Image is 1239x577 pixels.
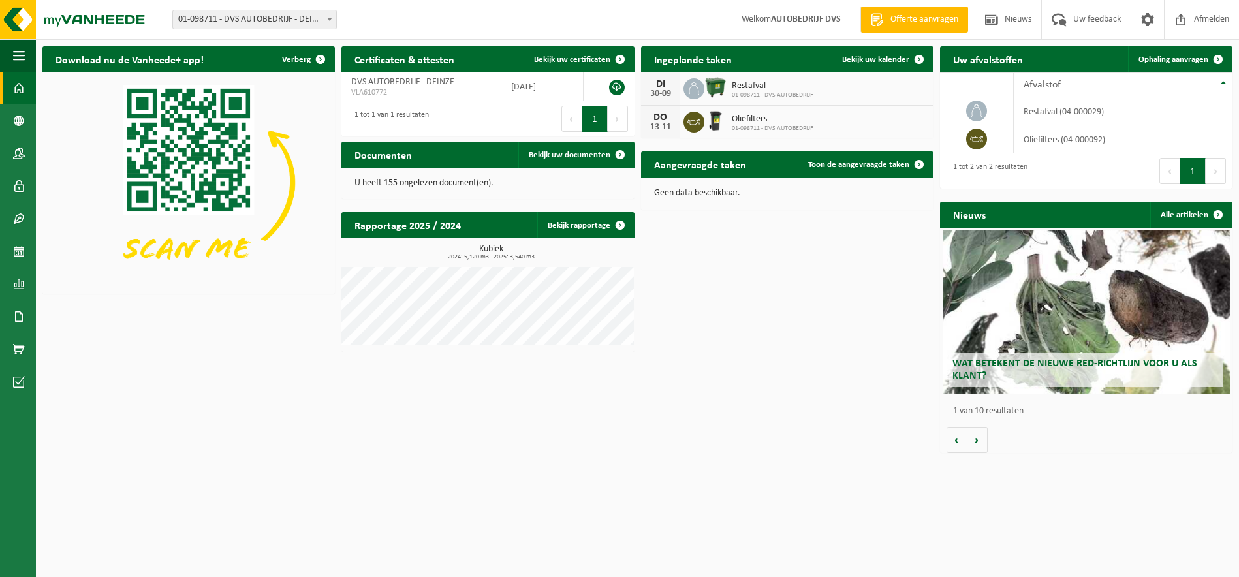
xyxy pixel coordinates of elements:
[1014,97,1232,125] td: restafval (04-000029)
[1128,46,1231,72] a: Ophaling aanvragen
[704,110,727,132] img: WB-0240-HPE-BK-01
[940,46,1036,72] h2: Uw afvalstoffen
[832,46,932,72] a: Bekijk uw kalender
[1014,125,1232,153] td: oliefilters (04-000092)
[272,46,334,72] button: Verberg
[952,358,1197,381] span: Wat betekent de nieuwe RED-richtlijn voor u als klant?
[1180,158,1206,184] button: 1
[1150,202,1231,228] a: Alle artikelen
[940,202,999,227] h2: Nieuws
[608,106,628,132] button: Next
[1159,158,1180,184] button: Previous
[648,79,674,89] div: DI
[967,427,988,453] button: Volgende
[341,212,474,238] h2: Rapportage 2025 / 2024
[704,76,727,99] img: WB-1100-HPE-GN-01
[648,123,674,132] div: 13-11
[947,427,967,453] button: Vorige
[42,46,217,72] h2: Download nu de Vanheede+ app!
[348,104,429,133] div: 1 tot 1 van 1 resultaten
[798,151,932,178] a: Toon de aangevraagde taken
[524,46,633,72] a: Bekijk uw certificaten
[348,245,634,260] h3: Kubiek
[842,55,909,64] span: Bekijk uw kalender
[351,77,454,87] span: DVS AUTOBEDRIJF - DEINZE
[534,55,610,64] span: Bekijk uw certificaten
[42,72,335,292] img: Download de VHEPlus App
[887,13,962,26] span: Offerte aanvragen
[1138,55,1208,64] span: Ophaling aanvragen
[943,230,1229,394] a: Wat betekent de nieuwe RED-richtlijn voor u als klant?
[341,142,425,167] h2: Documenten
[860,7,968,33] a: Offerte aanvragen
[537,212,633,238] a: Bekijk rapportage
[654,189,920,198] p: Geen data beschikbaar.
[518,142,633,168] a: Bekijk uw documenten
[1206,158,1226,184] button: Next
[771,14,841,24] strong: AUTOBEDRIJF DVS
[953,407,1226,416] p: 1 van 10 resultaten
[732,81,813,91] span: Restafval
[348,254,634,260] span: 2024: 5,120 m3 - 2025: 3,540 m3
[582,106,608,132] button: 1
[341,46,467,72] h2: Certificaten & attesten
[501,72,584,101] td: [DATE]
[1024,80,1061,90] span: Afvalstof
[561,106,582,132] button: Previous
[641,151,759,177] h2: Aangevraagde taken
[732,125,813,133] span: 01-098711 - DVS AUTOBEDRIJF
[641,46,745,72] h2: Ingeplande taken
[808,161,909,169] span: Toon de aangevraagde taken
[351,87,491,98] span: VLA610772
[173,10,336,29] span: 01-098711 - DVS AUTOBEDRIJF - DEINZE
[732,114,813,125] span: Oliefilters
[354,179,621,188] p: U heeft 155 ongelezen document(en).
[282,55,311,64] span: Verberg
[172,10,337,29] span: 01-098711 - DVS AUTOBEDRIJF - DEINZE
[529,151,610,159] span: Bekijk uw documenten
[648,89,674,99] div: 30-09
[732,91,813,99] span: 01-098711 - DVS AUTOBEDRIJF
[947,157,1027,185] div: 1 tot 2 van 2 resultaten
[648,112,674,123] div: DO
